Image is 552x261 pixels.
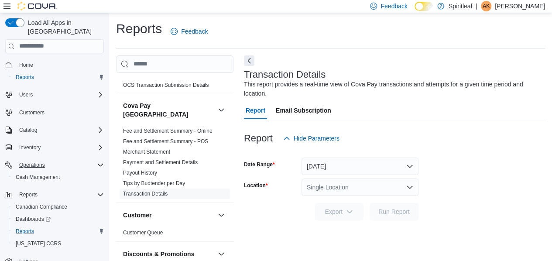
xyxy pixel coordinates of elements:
button: Catalog [16,125,41,135]
button: Export [315,203,363,220]
button: Open list of options [406,184,413,191]
button: Inventory [2,141,107,154]
span: Canadian Compliance [16,203,67,210]
span: Customer Queue [123,229,163,236]
button: Catalog [2,124,107,136]
span: Load All Apps in [GEOGRAPHIC_DATA] [24,18,104,36]
span: Operations [16,160,104,170]
div: This report provides a real-time view of Cova Pay transactions and attempts for a given time peri... [244,80,541,98]
span: Users [19,91,33,98]
span: [US_STATE] CCRS [16,240,61,247]
button: Reports [2,189,107,201]
a: Merchant Statement [123,149,170,155]
a: Payout History [123,170,157,176]
img: Cova [17,2,57,10]
a: Dashboards [9,213,107,225]
a: Feedback [167,23,211,40]
button: Users [16,89,36,100]
h3: Discounts & Promotions [123,250,194,258]
a: Dashboards [12,214,54,224]
a: Home [16,60,37,70]
span: Report [246,102,265,119]
a: Transaction Details [123,191,168,197]
button: Customers [2,106,107,119]
span: Email Subscription [276,102,331,119]
button: Compliance [216,62,226,73]
label: Location [244,182,268,189]
span: Hide Parameters [294,134,339,143]
span: Feedback [381,2,407,10]
button: Users [2,89,107,101]
span: Cash Management [12,172,104,182]
span: Payment and Settlement Details [123,159,198,166]
p: [PERSON_NAME] [495,1,545,11]
button: Cova Pay [GEOGRAPHIC_DATA] [216,105,226,115]
button: Cova Pay [GEOGRAPHIC_DATA] [123,101,214,119]
p: | [476,1,477,11]
button: Next [244,55,254,66]
button: [DATE] [302,158,418,175]
button: Run Report [370,203,418,220]
a: Customers [16,107,48,118]
span: Catalog [16,125,104,135]
a: Tips by Budtender per Day [123,180,185,186]
input: Dark Mode [415,2,433,11]
span: Run Report [378,207,410,216]
span: Fee and Settlement Summary - POS [123,138,208,145]
h3: Report [244,133,273,144]
button: Discounts & Promotions [216,249,226,259]
span: Reports [16,228,34,235]
span: Operations [19,161,45,168]
span: AK [483,1,490,11]
a: Payment and Settlement Details [123,159,198,165]
span: Home [16,59,104,70]
a: [US_STATE] CCRS [12,238,65,249]
span: Home [19,62,33,69]
span: Reports [12,72,104,82]
span: Merchant Statement [123,148,170,155]
button: Home [2,58,107,71]
span: OCS Transaction Submission Details [123,82,209,89]
span: Dashboards [16,216,51,223]
span: Customers [19,109,45,116]
span: Tips by Budtender per Day [123,180,185,187]
div: Compliance [116,80,233,94]
button: Reports [16,189,41,200]
span: Canadian Compliance [12,202,104,212]
span: Payout History [123,169,157,176]
span: Inventory [16,142,104,153]
span: Transaction Details [123,190,168,197]
a: Reports [12,72,38,82]
span: Reports [16,189,104,200]
span: Export [320,203,358,220]
a: Fee and Settlement Summary - Online [123,128,213,134]
button: Reports [9,225,107,237]
button: Operations [16,160,48,170]
span: Dashboards [12,214,104,224]
button: Cash Management [9,171,107,183]
span: Reports [19,191,38,198]
button: [US_STATE] CCRS [9,237,107,250]
span: Cash Management [16,174,60,181]
a: Reports [12,226,38,237]
span: Users [16,89,104,100]
a: Cash Management [12,172,63,182]
h3: Customer [123,211,151,220]
div: Anshu K [481,1,491,11]
a: Fee and Settlement Summary - POS [123,138,208,144]
span: Feedback [181,27,208,36]
a: OCS Transaction Submission Details [123,82,209,88]
button: Discounts & Promotions [123,250,214,258]
label: Date Range [244,161,275,168]
p: Spiritleaf [449,1,472,11]
span: Fee and Settlement Summary - Online [123,127,213,134]
button: Customer [216,210,226,220]
span: Reports [12,226,104,237]
button: Reports [9,71,107,83]
h1: Reports [116,20,162,38]
span: Reports [16,74,34,81]
button: Inventory [16,142,44,153]
span: Washington CCRS [12,238,104,249]
button: Operations [2,159,107,171]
